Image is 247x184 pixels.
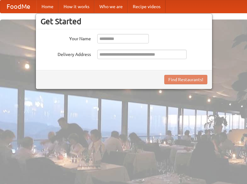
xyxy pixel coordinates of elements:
[41,50,91,58] label: Delivery Address
[0,0,36,13] a: FoodMe
[41,34,91,42] label: Your Name
[41,17,207,26] h3: Get Started
[36,0,59,13] a: Home
[164,75,207,84] button: Find Restaurants!
[94,0,128,13] a: Who we are
[59,0,94,13] a: How it works
[128,0,166,13] a: Recipe videos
